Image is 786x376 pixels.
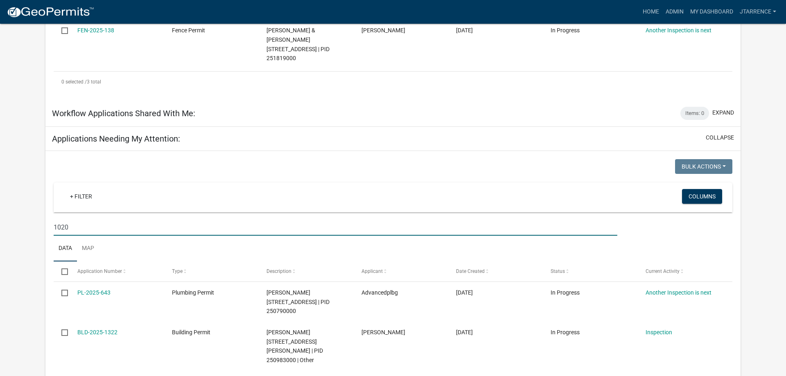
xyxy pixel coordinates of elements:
[77,268,122,274] span: Application Number
[543,261,637,281] datatable-header-cell: Status
[638,261,732,281] datatable-header-cell: Current Activity
[551,27,580,34] span: In Progress
[361,289,398,296] span: Advancedplbg
[354,261,448,281] datatable-header-cell: Applicant
[77,236,99,262] a: Map
[551,329,580,335] span: In Progress
[361,329,405,335] span: Douglas Rice
[646,329,672,335] a: Inspection
[680,107,709,120] div: Items: 0
[675,159,732,174] button: Bulk Actions
[172,268,183,274] span: Type
[267,289,330,315] span: KRONER, MARK 1020 CEDAR DR, Houston County | PID 250790000
[551,289,580,296] span: In Progress
[267,329,323,363] span: RICE,DOUGLAS R 1020 BIRCH ST, Houston County | PID 250983000 | Other
[646,27,711,34] a: Another Inspection is next
[551,268,565,274] span: Status
[448,261,543,281] datatable-header-cell: Date Created
[69,261,164,281] datatable-header-cell: Application Number
[646,268,680,274] span: Current Activity
[639,4,662,20] a: Home
[164,261,259,281] datatable-header-cell: Type
[687,4,736,20] a: My Dashboard
[267,27,330,61] span: OLSON, CRAIG & CHERYL 734 SHORE ACRES RD, Houston County | PID 251819000
[172,27,205,34] span: Fence Permit
[736,4,779,20] a: jtarrence
[172,329,210,335] span: Building Permit
[662,4,687,20] a: Admin
[456,268,485,274] span: Date Created
[712,108,734,117] button: expand
[646,289,711,296] a: Another Inspection is next
[52,108,195,118] h5: Workflow Applications Shared With Me:
[77,329,117,335] a: BLD-2025-1322
[63,189,99,204] a: + Filter
[54,219,617,236] input: Search for applications
[706,133,734,142] button: collapse
[172,289,214,296] span: Plumbing Permit
[456,289,473,296] span: 09/03/2025
[77,289,111,296] a: PL-2025-643
[682,189,722,204] button: Columns
[456,329,473,335] span: 08/26/2025
[54,236,77,262] a: Data
[259,261,353,281] datatable-header-cell: Description
[52,134,180,144] h5: Applications Needing My Attention:
[267,268,291,274] span: Description
[361,27,405,34] span: Craig A. Olson
[61,79,87,85] span: 0 selected /
[77,27,114,34] a: FEN-2025-138
[54,261,69,281] datatable-header-cell: Select
[54,72,732,92] div: 3 total
[361,268,383,274] span: Applicant
[456,27,473,34] span: 05/04/2025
